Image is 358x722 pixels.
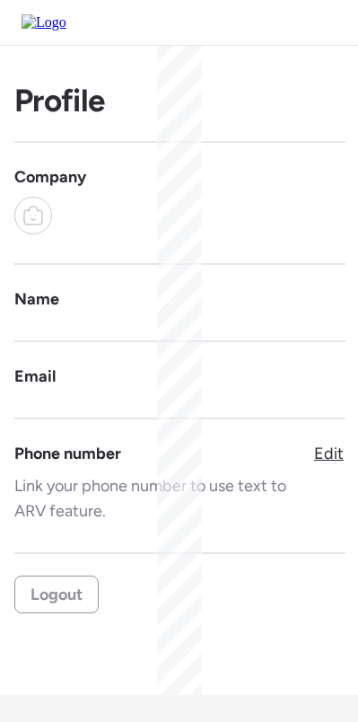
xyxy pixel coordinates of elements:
[14,286,59,312] span: Name
[31,582,83,607] span: Logout
[22,14,66,31] img: Logo
[314,444,344,463] span: Edit
[14,364,56,389] span: Email
[14,473,314,524] span: Link your phone number to use text to ARV feature.
[14,164,86,189] span: Company
[14,441,121,466] span: Phone number
[14,82,104,119] h1: Profile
